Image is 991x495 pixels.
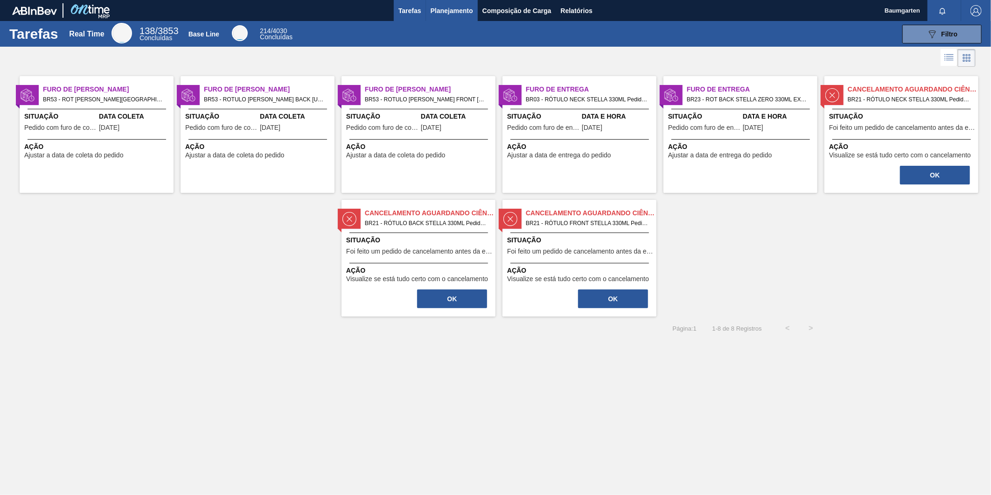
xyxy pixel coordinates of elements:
[346,152,446,159] span: Ajustar a data de coleta do pedido
[9,28,58,39] h1: Tarefas
[482,5,551,16] span: Composição de Carga
[181,88,195,102] img: status
[260,33,293,41] span: Concluídas
[346,142,493,152] span: Ação
[507,235,654,245] span: Situação
[342,212,356,226] img: status
[507,124,579,131] span: Pedido com furo de entrega
[260,27,287,35] span: / 4030
[941,49,958,67] div: Visão em Lista
[970,5,982,16] img: Logout
[848,94,971,105] span: BR21 - RÓTULO NECK STELLA 330ML Pedido - 2029241
[24,142,171,152] span: Ação
[99,112,171,121] span: Data Coleta
[232,25,248,41] div: Base Line
[668,152,772,159] span: Ajustar a data de entrega do pedido
[829,112,976,121] span: Situação
[582,124,602,131] span: 19/09/2025,
[140,27,178,41] div: Real Time
[204,85,335,94] span: Furo de Coleta
[507,112,579,121] span: Situação
[204,94,327,105] span: BR53 - ROTULO BOPP BACK COLORADO APPIA 600 ML Pedido - 2029051
[743,112,815,121] span: Data e Hora
[578,290,648,308] button: OK
[188,30,219,38] div: Base Line
[260,124,280,131] span: 07/10/2025
[185,142,332,152] span: Ação
[346,276,488,283] span: Visualize se está tudo certo com o cancelamento
[99,124,119,131] span: 07/10/2025
[260,27,271,35] span: 214
[398,5,421,16] span: Tarefas
[24,152,124,159] span: Ajustar a data de coleta do pedido
[829,142,976,152] span: Ação
[507,266,654,276] span: Ação
[43,85,174,94] span: Furo de Coleta
[140,26,155,36] span: 138
[140,26,178,36] span: / 3853
[12,7,57,15] img: TNhmsLtSVTkK8tSr43FrP2fwEKptu5GPRR3wAAAABJRU5ErkJggg==
[185,124,258,131] span: Pedido com furo de coleta
[526,218,649,228] span: BR21 - RÓTULO FRONT STELLA 330ML Pedido - 2030861
[140,34,172,42] span: Concluídas
[673,325,697,332] span: Página : 1
[21,88,35,102] img: status
[421,124,441,131] span: 07/10/2025
[43,94,166,105] span: BR53 - ROT BOPP NECK COLORADO LINHA BASE 600 ML Pedido - 2029169
[687,94,810,105] span: BR23 - ROT BACK STELLA ZERO 330ML EXP CHILE Pedido - 1834675
[829,152,971,159] span: Visualize se está tudo certo com o cancelamento
[526,85,656,94] span: Furo de Entrega
[346,266,493,276] span: Ação
[24,112,97,121] span: Situação
[431,5,473,16] span: Planejamento
[421,112,493,121] span: Data Coleta
[260,112,332,121] span: Data Coleta
[24,124,97,131] span: Pedido com furo de coleta
[346,248,493,255] span: Foi feito um pedido de cancelamento antes da etapa de aguardando faturamento
[416,289,488,309] div: Completar tarefa: 30326271
[687,85,817,94] span: Furo de Entrega
[503,88,517,102] img: status
[668,142,815,152] span: Ação
[743,124,763,131] span: 08/01/2025,
[829,124,976,131] span: Foi feito um pedido de cancelamento antes da etapa de aguardando faturamento
[942,30,958,38] span: Filtro
[260,28,293,40] div: Base Line
[668,112,740,121] span: Situação
[417,290,487,308] button: OK
[526,94,649,105] span: BR03 - RÓTULO NECK STELLA 330ML Pedido - 1971338
[958,49,976,67] div: Visão em Cards
[776,317,799,340] button: <
[507,248,654,255] span: Foi feito um pedido de cancelamento antes da etapa de aguardando faturamento
[69,30,104,38] div: Real Time
[928,4,957,17] button: Notificações
[799,317,823,340] button: >
[902,25,982,43] button: Filtro
[900,166,970,184] button: OK
[577,289,649,309] div: Completar tarefa: 30326272
[185,112,258,121] span: Situação
[185,152,285,159] span: Ajustar a data de coleta do pedido
[112,23,132,43] div: Real Time
[507,276,649,283] span: Visualize se está tudo certo com o cancelamento
[668,124,740,131] span: Pedido com furo de entrega
[365,85,495,94] span: Furo de Coleta
[507,142,654,152] span: Ação
[711,325,762,332] span: 1 - 8 de 8 Registros
[848,85,978,94] span: Cancelamento aguardando ciência
[899,165,971,185] div: Completar tarefa: 30326235
[346,112,419,121] span: Situação
[825,88,839,102] img: status
[346,235,493,245] span: Situação
[664,88,678,102] img: status
[365,218,488,228] span: BR21 - RÓTULO BACK STELLA 330ML Pedido - 2030854
[582,112,654,121] span: Data e Hora
[365,208,495,218] span: Cancelamento aguardando ciência
[346,124,419,131] span: Pedido com furo de coleta
[342,88,356,102] img: status
[561,5,593,16] span: Relatórios
[503,212,517,226] img: status
[365,94,488,105] span: BR53 - ROTULO BOPP FRONT COLORADO APPIA 600 ML Pedido - 2029050
[526,208,656,218] span: Cancelamento aguardando ciência
[507,152,611,159] span: Ajustar a data de entrega do pedido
